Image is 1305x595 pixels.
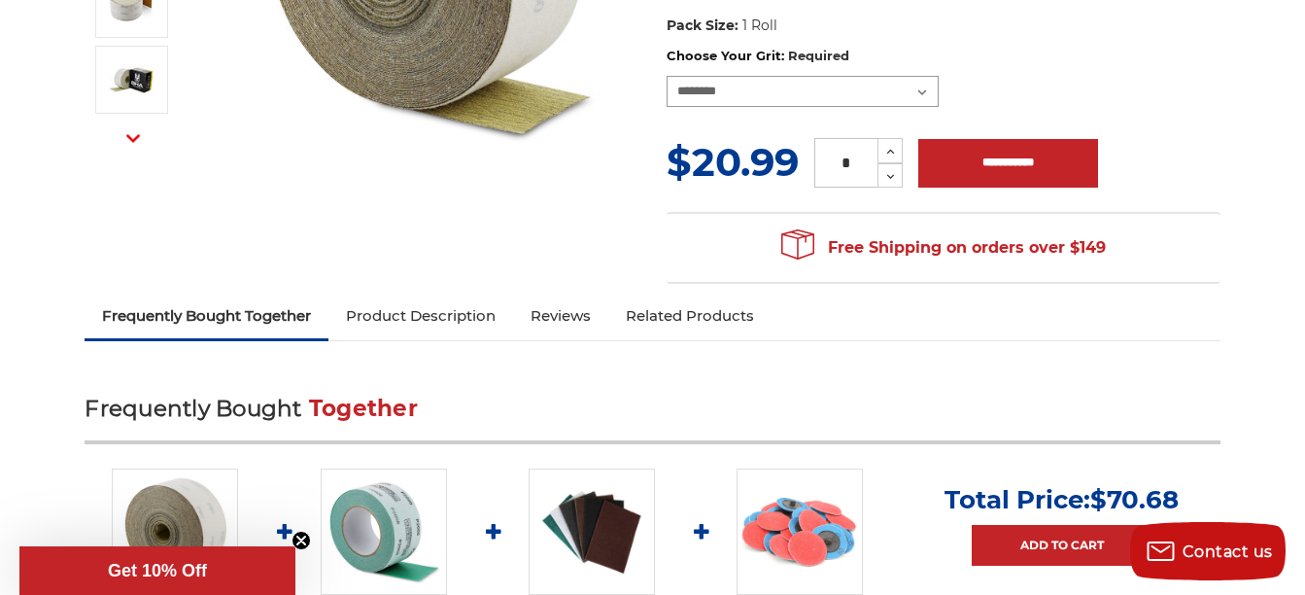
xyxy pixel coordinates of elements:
[108,561,207,580] span: Get 10% Off
[972,525,1151,566] a: Add to Cart
[85,295,328,337] a: Frequently Bought Together
[328,295,513,337] a: Product Description
[309,395,418,422] span: Together
[781,228,1106,267] span: Free Shipping on orders over $149
[513,295,608,337] a: Reviews
[112,469,238,595] img: Empire Abrasives 80 grit coarse gold sandpaper roll, 2 3/4" by 20 yards, unrolled end for quick i...
[19,546,295,595] div: Get 10% OffClose teaser
[667,138,799,186] span: $20.99
[742,16,777,36] dd: 1 Roll
[667,47,1220,66] label: Choose Your Grit:
[1130,522,1286,580] button: Contact us
[107,55,155,104] img: BHA 180 grit sandpaper roll with hook and loop for easy attachment and effective material removal.
[85,395,301,422] span: Frequently Bought
[110,118,156,159] button: Next
[944,484,1179,515] p: Total Price:
[292,531,311,550] button: Close teaser
[788,48,849,63] small: Required
[608,295,772,337] a: Related Products
[667,16,738,36] dt: Pack Size:
[1183,542,1273,561] span: Contact us
[1090,484,1179,515] span: $70.68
